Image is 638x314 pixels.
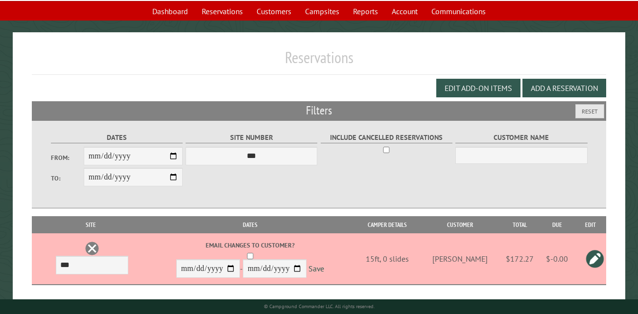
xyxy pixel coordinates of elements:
[355,233,419,285] td: 15ft, 0 slides
[147,241,354,280] div: -
[32,48,606,75] h1: Reservations
[419,233,500,285] td: [PERSON_NAME]
[196,2,249,21] a: Reservations
[455,132,587,143] label: Customer Name
[37,216,145,233] th: Site
[308,264,324,274] a: Save
[145,216,355,233] th: Dates
[85,241,99,256] a: Delete this reservation
[251,2,297,21] a: Customers
[147,241,354,250] label: Email changes to customer?
[522,79,606,97] button: Add a Reservation
[386,2,424,21] a: Account
[347,2,384,21] a: Reports
[425,2,492,21] a: Communications
[51,132,183,143] label: Dates
[575,104,604,118] button: Reset
[32,101,606,120] h2: Filters
[355,216,419,233] th: Camper Details
[540,233,574,285] td: $-0.00
[436,79,520,97] button: Edit Add-on Items
[299,2,345,21] a: Campsites
[321,132,452,143] label: Include Cancelled Reservations
[51,174,84,183] label: To:
[186,132,317,143] label: Site Number
[264,303,375,310] small: © Campground Commander LLC. All rights reserved.
[500,216,540,233] th: Total
[51,153,84,162] label: From:
[419,216,500,233] th: Customer
[146,2,194,21] a: Dashboard
[574,216,606,233] th: Edit
[500,233,540,285] td: $172.27
[540,216,574,233] th: Due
